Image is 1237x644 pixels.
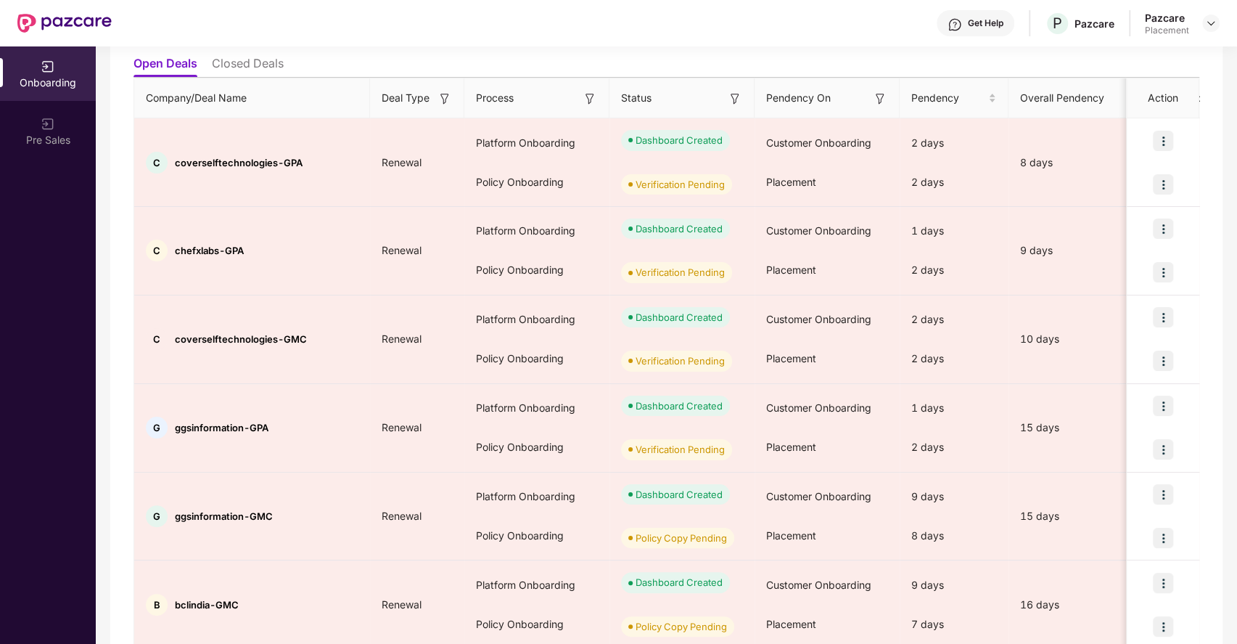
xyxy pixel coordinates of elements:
img: icon [1153,174,1173,195]
span: Placement [766,441,816,453]
img: icon [1153,528,1173,548]
span: Pendency On [766,90,831,106]
div: 9 days [900,477,1008,516]
span: Placement [766,618,816,630]
span: Placement [766,264,816,276]
div: Policy Onboarding [464,250,609,290]
div: Platform Onboarding [464,300,609,339]
span: Placement [766,352,816,364]
div: Verification Pending [636,177,725,192]
div: 1 days [900,211,1008,250]
div: 8 days [900,516,1008,555]
div: Policy Onboarding [464,516,609,555]
span: P [1053,15,1062,32]
div: 10 days [1008,331,1132,347]
div: 1 days [900,388,1008,428]
div: 15 days [1008,508,1132,524]
div: Pazcare [1074,17,1114,30]
span: Placement [766,529,816,542]
span: Customer Onboarding [766,313,871,325]
div: Platform Onboarding [464,477,609,516]
span: Renewal [370,333,433,345]
div: 9 days [900,566,1008,605]
span: coverselftechnologies-GPA [175,157,303,168]
img: icon [1153,484,1173,505]
div: 16 days [1008,597,1132,613]
div: Policy Onboarding [464,605,609,644]
div: 2 days [900,339,1008,378]
span: ggsinformation-GMC [175,510,273,522]
div: Dashboard Created [636,487,723,502]
li: Open Deals [133,56,197,77]
div: 8 days [1008,155,1132,171]
span: bclindia-GMC [175,599,239,611]
div: Policy Onboarding [464,163,609,202]
div: G [146,505,168,527]
div: 7 days [900,605,1008,644]
span: Renewal [370,244,433,256]
span: Customer Onboarding [766,402,871,414]
th: Action [1127,78,1199,118]
span: Renewal [370,510,433,522]
span: coverselftechnologies-GMC [175,333,307,345]
div: 2 days [900,250,1008,290]
div: 2 days [900,300,1008,339]
img: icon [1153,131,1173,151]
div: Dashboard Created [636,221,723,236]
div: 15 days [1008,420,1132,436]
span: Renewal [370,598,433,611]
img: icon [1153,573,1173,593]
div: Dashboard Created [636,310,723,325]
div: Platform Onboarding [464,211,609,250]
div: Platform Onboarding [464,388,609,428]
img: svg+xml;base64,PHN2ZyB3aWR0aD0iMTYiIGhlaWdodD0iMTYiIHZpZXdCb3g9IjAgMCAxNiAxNiIgZmlsbD0ibm9uZSIgeG... [873,91,887,106]
span: Customer Onboarding [766,579,871,591]
img: icon [1153,262,1173,282]
div: 2 days [900,163,1008,202]
div: Verification Pending [636,354,725,368]
th: Overall Pendency [1008,78,1132,118]
li: Closed Deals [212,56,284,77]
span: Renewal [370,421,433,433]
div: C [146,152,168,174]
span: Placement [766,176,816,188]
span: Customer Onboarding [766,224,871,237]
img: svg+xml;base64,PHN2ZyB3aWR0aD0iMjAiIGhlaWdodD0iMjAiIHZpZXdCb3g9IjAgMCAyMCAyMCIgZmlsbD0ibm9uZSIgeG... [41,117,55,131]
th: Pendency [900,78,1008,118]
span: Customer Onboarding [766,136,871,149]
div: Verification Pending [636,265,725,280]
div: Policy Onboarding [464,339,609,378]
span: Process [476,90,514,106]
span: Renewal [370,156,433,168]
img: icon [1153,307,1173,327]
div: Platform Onboarding [464,123,609,163]
div: B [146,594,168,616]
div: C [146,240,168,261]
div: Policy Copy Pending [636,619,727,634]
div: Placement [1145,25,1189,36]
div: Dashboard Created [636,399,723,413]
span: ggsinformation-GPA [175,422,268,433]
div: 2 days [900,428,1008,467]
div: C [146,328,168,350]
span: Customer Onboarding [766,490,871,502]
img: icon [1153,396,1173,416]
img: svg+xml;base64,PHN2ZyB3aWR0aD0iMTYiIGhlaWdodD0iMTYiIHZpZXdCb3g9IjAgMCAxNiAxNiIgZmlsbD0ibm9uZSIgeG... [437,91,452,106]
img: icon [1153,439,1173,460]
div: Dashboard Created [636,133,723,147]
div: Dashboard Created [636,575,723,590]
div: Get Help [968,17,1003,29]
div: 9 days [1008,242,1132,258]
th: Company/Deal Name [134,78,370,118]
img: icon [1153,616,1173,637]
img: svg+xml;base64,PHN2ZyBpZD0iRHJvcGRvd24tMzJ4MzIiIHhtbG5zPSJodHRwOi8vd3d3LnczLm9yZy8yMDAwL3N2ZyIgd2... [1205,17,1217,29]
div: Verification Pending [636,442,725,457]
span: chefxlabs-GPA [175,245,244,256]
div: Policy Copy Pending [636,531,727,545]
img: icon [1153,351,1173,371]
img: icon [1153,219,1173,239]
div: G [146,417,168,439]
img: svg+xml;base64,PHN2ZyBpZD0iSGVscC0zMngzMiIgeG1sbnM9Imh0dHA6Ly93d3cudzMub3JnLzIwMDAvc3ZnIiB3aWR0aD... [948,17,962,32]
span: Status [621,90,652,106]
div: 2 days [900,123,1008,163]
